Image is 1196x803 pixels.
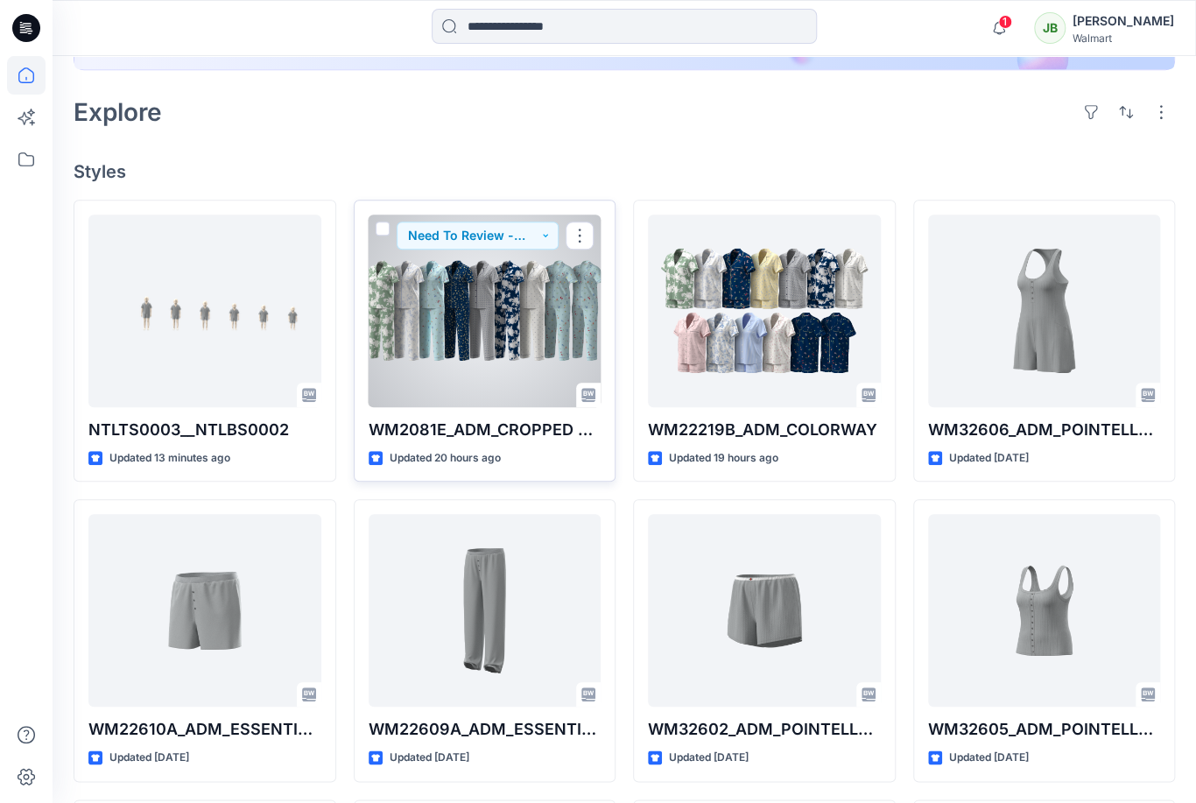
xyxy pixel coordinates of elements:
[390,449,501,468] p: Updated 20 hours ago
[1034,12,1066,44] div: JB
[669,449,778,468] p: Updated 19 hours ago
[88,514,321,707] a: WM22610A_ADM_ESSENTIALS SHORT
[369,215,602,407] a: WM2081E_ADM_CROPPED NOTCH PJ SET w/ STRAIGHT HEM TOP_COLORWAY
[74,98,162,126] h2: Explore
[928,514,1161,707] a: WM32605_ADM_POINTELLE TANK
[1073,11,1174,32] div: [PERSON_NAME]
[88,418,321,442] p: NTLTS0003__NTLBS0002
[949,449,1029,468] p: Updated [DATE]
[998,15,1012,29] span: 1
[109,749,189,767] p: Updated [DATE]
[390,749,469,767] p: Updated [DATE]
[1073,32,1174,45] div: Walmart
[648,418,881,442] p: WM22219B_ADM_COLORWAY
[369,418,602,442] p: WM2081E_ADM_CROPPED NOTCH PJ SET w/ STRAIGHT HEM TOP_COLORWAY
[928,418,1161,442] p: WM32606_ADM_POINTELLE ROMPER
[648,215,881,407] a: WM22219B_ADM_COLORWAY
[88,717,321,742] p: WM22610A_ADM_ESSENTIALS SHORT
[88,215,321,407] a: NTLTS0003__NTLBS0002
[949,749,1029,767] p: Updated [DATE]
[648,514,881,707] a: WM32602_ADM_POINTELLE SHORT
[109,449,230,468] p: Updated 13 minutes ago
[648,717,881,742] p: WM32602_ADM_POINTELLE SHORT
[928,717,1161,742] p: WM32605_ADM_POINTELLE TANK
[369,717,602,742] p: WM22609A_ADM_ESSENTIALS LONG PANT
[669,749,749,767] p: Updated [DATE]
[74,161,1175,182] h4: Styles
[369,514,602,707] a: WM22609A_ADM_ESSENTIALS LONG PANT
[928,215,1161,407] a: WM32606_ADM_POINTELLE ROMPER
